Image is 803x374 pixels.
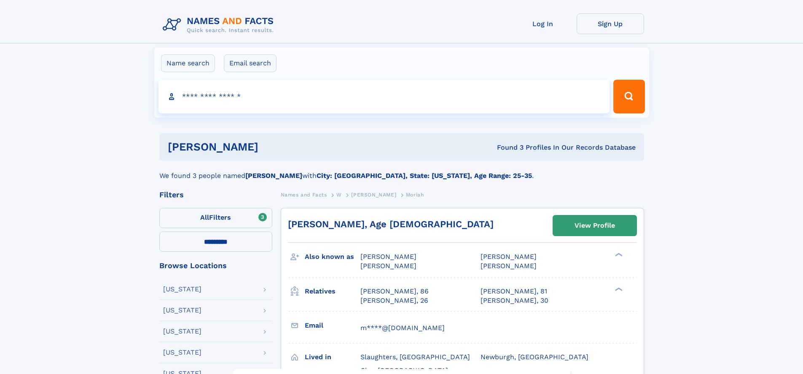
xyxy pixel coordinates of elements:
span: [PERSON_NAME] [360,253,416,261]
label: Filters [159,208,272,228]
div: Found 3 Profiles In Our Records Database [378,143,636,152]
span: W [336,192,342,198]
span: Newburgh, [GEOGRAPHIC_DATA] [481,353,588,361]
input: search input [158,80,610,113]
div: [US_STATE] [163,286,201,293]
span: [PERSON_NAME] [351,192,396,198]
img: Logo Names and Facts [159,13,281,36]
div: Filters [159,191,272,199]
label: Email search [224,54,277,72]
h3: Email [305,318,360,333]
div: Browse Locations [159,262,272,269]
b: City: [GEOGRAPHIC_DATA], State: [US_STATE], Age Range: 25-35 [317,172,532,180]
div: ❯ [613,286,623,292]
h1: [PERSON_NAME] [168,142,378,152]
span: [PERSON_NAME] [481,262,537,270]
a: [PERSON_NAME], 30 [481,296,548,305]
h3: Relatives [305,284,360,299]
span: Moriah [406,192,424,198]
h3: Lived in [305,350,360,364]
b: [PERSON_NAME] [245,172,302,180]
span: [PERSON_NAME] [360,262,416,270]
div: [US_STATE] [163,307,201,314]
a: [PERSON_NAME] [351,189,396,200]
a: Names and Facts [281,189,327,200]
a: Log In [509,13,577,34]
span: Slaughters, [GEOGRAPHIC_DATA] [360,353,470,361]
a: [PERSON_NAME], 81 [481,287,547,296]
a: W [336,189,342,200]
a: [PERSON_NAME], Age [DEMOGRAPHIC_DATA] [288,219,494,229]
h3: Also known as [305,250,360,264]
div: [US_STATE] [163,349,201,356]
a: [PERSON_NAME], 86 [360,287,429,296]
div: View Profile [575,216,615,235]
span: [PERSON_NAME] [481,253,537,261]
a: [PERSON_NAME], 26 [360,296,428,305]
label: Name search [161,54,215,72]
a: View Profile [553,215,636,236]
div: We found 3 people named with . [159,161,644,181]
div: ❯ [613,252,623,258]
span: All [200,213,209,221]
a: Sign Up [577,13,644,34]
button: Search Button [613,80,645,113]
div: [US_STATE] [163,328,201,335]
